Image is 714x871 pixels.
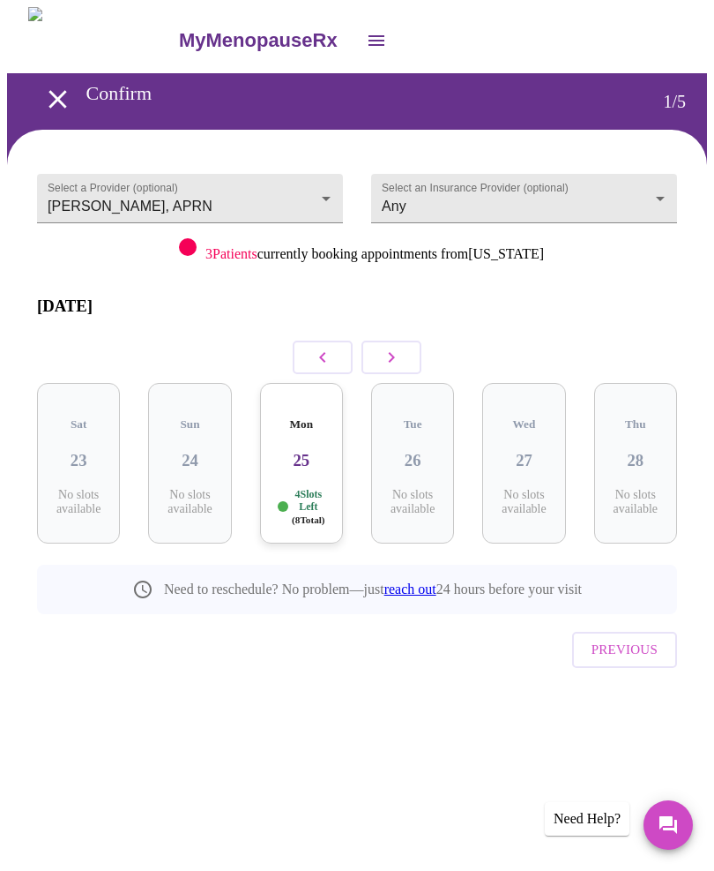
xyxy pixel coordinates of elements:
h5: Sat [51,417,106,432]
button: Previous [572,632,677,667]
h3: [DATE] [37,297,677,316]
h3: 26 [385,451,440,470]
h5: Tue [385,417,440,432]
button: open drawer [355,19,398,62]
h5: Thu [608,417,663,432]
p: No slots available [608,488,663,516]
p: No slots available [385,488,440,516]
h3: 23 [51,451,106,470]
p: Need to reschedule? No problem—just 24 hours before your visit [164,582,582,597]
p: No slots available [496,488,551,516]
a: reach out [384,582,436,597]
button: Messages [643,800,693,850]
p: currently booking appointments from [US_STATE] [205,246,544,262]
img: MyMenopauseRx Logo [28,7,176,73]
h3: 25 [274,451,329,470]
div: [PERSON_NAME], APRN [37,174,343,223]
p: No slots available [162,488,217,516]
h3: 28 [608,451,663,470]
h5: Wed [496,417,551,432]
h3: 24 [162,451,217,470]
p: 4 Slots Left [292,488,325,526]
span: ( 8 Total) [292,514,325,525]
h3: MyMenopauseRx [179,29,338,52]
h5: Mon [274,417,329,432]
div: Need Help? [545,802,629,836]
p: No slots available [51,488,106,516]
span: Previous [591,638,658,661]
a: MyMenopauseRx [176,10,354,71]
h3: 1 / 5 [663,92,686,112]
div: Any [371,174,677,223]
h3: 27 [496,451,551,470]
h3: Confirm [86,82,593,105]
button: open drawer [32,73,84,125]
span: 3 Patients [205,246,257,261]
h5: Sun [162,417,217,432]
